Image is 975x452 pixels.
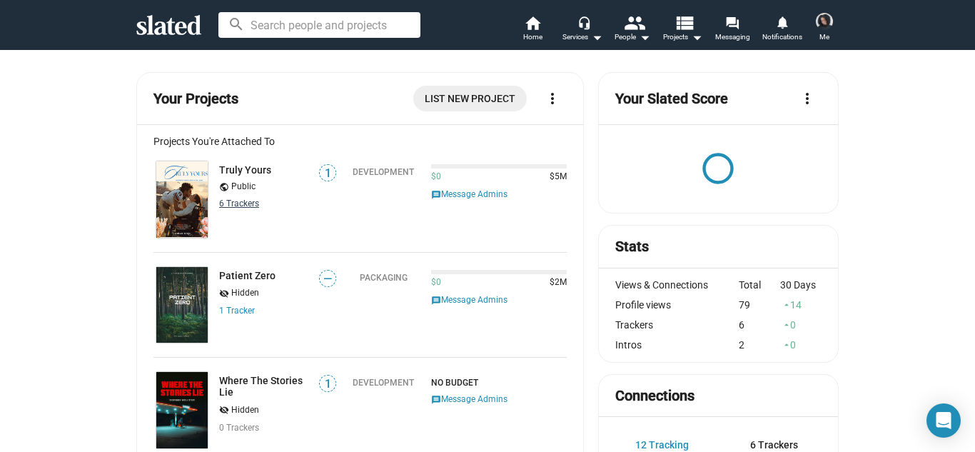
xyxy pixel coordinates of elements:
[431,189,441,202] mat-icon: message
[739,319,780,331] div: 6
[544,277,567,288] span: $2M
[562,29,602,46] div: Services
[219,164,271,176] a: Truly Yours
[431,294,507,308] button: Message Admins
[657,14,707,46] button: Projects
[819,29,829,46] span: Me
[524,14,541,31] mat-icon: home
[926,403,961,438] div: Open Intercom Messenger
[782,320,792,330] mat-icon: arrow_drop_up
[615,386,694,406] mat-card-title: Connections
[557,14,607,46] button: Services
[615,89,728,109] mat-card-title: Your Slated Score
[219,375,310,398] a: Where The Stories Lie
[635,439,689,451] span: 12 Tracking
[231,405,259,416] span: Hidden
[153,264,211,346] a: Patient Zero
[780,339,822,351] div: 0
[607,14,657,46] button: People
[780,299,822,311] div: 14
[663,29,702,46] span: Projects
[615,299,739,311] div: Profile views
[156,161,208,238] img: Truly Yours
[219,306,255,316] a: 1 Tracker
[636,29,653,46] mat-icon: arrow_drop_down
[431,378,567,388] span: NO BUDGET
[431,393,507,407] button: Message Admins
[219,403,229,417] mat-icon: visibility_off
[431,277,441,288] span: $0
[674,12,694,33] mat-icon: view_list
[615,237,649,256] mat-card-title: Stats
[153,89,238,109] mat-card-title: Your Projects
[807,10,842,47] button: Lania Stewart (Lania Kayell)Me
[219,270,276,281] a: Patient Zero
[782,340,792,350] mat-icon: arrow_drop_up
[615,279,739,291] div: Views & Connections
[320,272,335,286] span: —
[757,14,807,46] a: Notifications
[577,16,590,29] mat-icon: headset_mic
[425,86,515,111] span: List New Project
[507,14,557,46] a: Home
[320,166,335,181] span: 1
[544,90,561,107] mat-icon: more_vert
[544,171,567,183] span: $5M
[431,393,441,407] mat-icon: message
[739,299,780,311] div: 79
[739,339,780,351] div: 2
[588,29,605,46] mat-icon: arrow_drop_down
[218,12,420,38] input: Search people and projects
[255,199,259,209] span: s
[799,90,816,107] mat-icon: more_vert
[153,136,567,147] div: Projects You're Attached To
[431,189,507,202] button: Message Admins
[153,369,211,451] a: Where The Stories Lie
[219,287,229,301] mat-icon: visibility_off
[750,439,798,451] span: 6 Trackers
[153,159,211,241] a: Truly Yours
[615,29,650,46] div: People
[707,14,757,46] a: Messaging
[775,15,789,29] mat-icon: notifications
[615,319,739,331] div: Trackers
[615,339,739,351] div: Intros
[156,267,208,343] img: Patient Zero
[219,199,259,209] a: 6 Trackers
[413,86,527,111] a: List New Project
[231,181,256,193] span: Public
[156,372,208,448] img: Where The Stories Lie
[715,29,750,46] span: Messaging
[353,378,414,388] div: Development
[739,279,780,291] div: Total
[780,319,822,331] div: 0
[231,288,259,299] span: Hidden
[431,171,441,183] span: $0
[762,29,802,46] span: Notifications
[320,377,335,391] span: 1
[782,300,792,310] mat-icon: arrow_drop_up
[688,29,705,46] mat-icon: arrow_drop_down
[816,13,833,30] img: Lania Stewart (Lania Kayell)
[360,273,408,283] div: Packaging
[780,279,822,291] div: 30 Days
[353,167,414,177] div: Development
[624,12,645,33] mat-icon: people
[523,29,542,46] span: Home
[219,423,259,433] span: 0 Trackers
[725,16,739,29] mat-icon: forum
[431,294,441,308] mat-icon: message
